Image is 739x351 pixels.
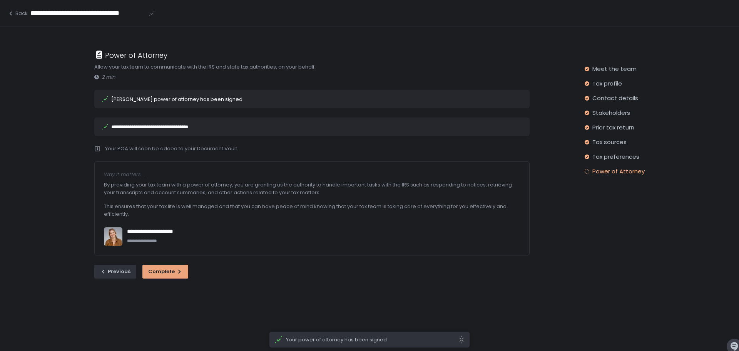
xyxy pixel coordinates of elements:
div: Your POA will soon be added to your Document Vault. [105,145,238,152]
button: Complete [142,265,188,279]
svg: close [458,336,465,344]
span: Your power of attorney has been signed [286,336,458,343]
div: Allow your tax team to communicate with the IRS and state tax authorities, on your behalf. [94,63,530,71]
div: Why it matters ... [104,171,520,178]
div: By providing your tax team with a power of attorney, you are granting us the authority to handle ... [104,178,520,200]
span: Tax preferences [592,153,639,161]
div: [PERSON_NAME] power of attorney has been signed [111,97,242,102]
span: Power of Attorney [592,168,645,175]
button: Previous [94,265,136,279]
div: Complete [148,268,182,275]
span: Tax profile [592,80,622,87]
div: Previous [100,268,130,275]
span: Meet the team [592,65,637,73]
div: 2 min [94,74,530,81]
span: Tax sources [592,138,627,146]
button: Back [8,10,28,17]
div: This ensures that your tax life is well managed and that you can have peace of mind knowing that ... [104,200,520,221]
span: Contact details [592,94,638,102]
h1: Power of Attorney [105,50,167,60]
span: Stakeholders [592,109,630,117]
span: Prior tax return [592,124,634,131]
